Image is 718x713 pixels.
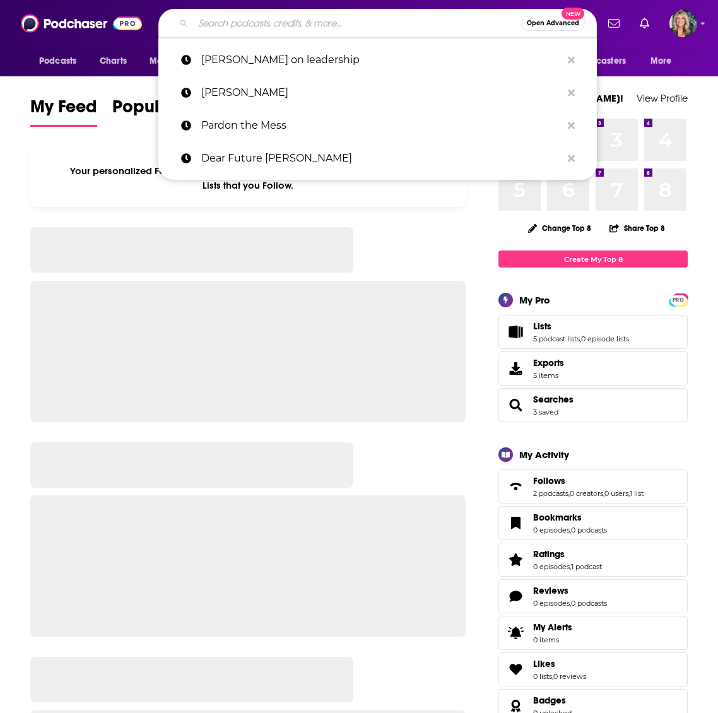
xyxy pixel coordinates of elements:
div: Your personalized Feed is curated based on the Podcasts, Creators, Users, and Lists that you Follow. [30,150,466,207]
span: My Alerts [503,624,528,642]
span: 0 items [533,635,572,644]
div: Search podcasts, credits, & more... [158,9,597,38]
a: 0 podcasts [571,526,607,534]
a: Lists [503,323,528,341]
span: Popular Feed [112,96,220,125]
p: Dear Future Wifey [201,142,562,175]
span: Exports [503,360,528,377]
a: Reviews [533,585,607,596]
span: , [628,489,630,498]
span: Likes [533,658,555,669]
a: 0 episodes [533,526,570,534]
span: PRO [671,295,686,305]
p: Franklin covey on leadership [201,44,562,76]
a: Exports [498,351,688,386]
span: Exports [533,357,564,368]
span: , [603,489,604,498]
a: View Profile [637,92,688,104]
span: Searches [498,388,688,422]
a: Ratings [533,548,602,560]
p: Franklin covey [201,76,562,109]
a: Badges [533,695,572,706]
a: My Alerts [498,616,688,650]
span: , [570,526,571,534]
a: Ratings [503,551,528,569]
span: Follows [533,475,565,486]
div: My Pro [519,294,550,306]
div: My Activity [519,449,569,461]
a: Charts [91,49,134,73]
p: Pardon the Mess [201,109,562,142]
span: , [568,489,570,498]
a: 0 podcasts [571,599,607,608]
button: open menu [557,49,644,73]
span: New [562,8,584,20]
a: 0 episode lists [581,334,629,343]
a: 1 podcast [571,562,602,571]
a: Searches [533,394,574,405]
span: More [650,52,672,70]
span: Lists [533,321,551,332]
span: Follows [498,469,688,504]
span: My Alerts [533,622,572,633]
a: Show notifications dropdown [635,13,654,34]
button: Show profile menu [669,9,697,37]
a: 0 episodes [533,562,570,571]
a: Popular Feed [112,96,220,127]
a: 2 podcasts [533,489,568,498]
span: My Feed [30,96,97,125]
a: 0 lists [533,672,552,681]
a: Bookmarks [533,512,607,523]
span: , [580,334,581,343]
a: Create My Top 8 [498,250,688,268]
a: Show notifications dropdown [603,13,625,34]
a: Dear Future [PERSON_NAME] [158,142,597,175]
span: Charts [100,52,127,70]
span: Bookmarks [498,506,688,540]
a: Searches [503,396,528,414]
input: Search podcasts, credits, & more... [193,13,521,33]
img: User Profile [669,9,697,37]
span: Ratings [533,548,565,560]
span: , [552,672,553,681]
span: Bookmarks [533,512,582,523]
button: Open AdvancedNew [521,16,585,31]
a: 0 episodes [533,599,570,608]
a: Follows [533,475,644,486]
a: 0 reviews [553,672,586,681]
a: PRO [671,295,686,304]
button: open menu [642,49,688,73]
a: Follows [503,478,528,495]
a: Pardon the Mess [158,109,597,142]
span: Badges [533,695,566,706]
button: open menu [30,49,93,73]
a: Likes [533,658,586,669]
span: Reviews [533,585,568,596]
a: 0 users [604,489,628,498]
a: [PERSON_NAME] on leadership [158,44,597,76]
span: Likes [498,652,688,686]
span: Podcasts [39,52,76,70]
a: 0 creators [570,489,603,498]
span: , [570,599,571,608]
a: 1 list [630,489,644,498]
a: 5 podcast lists [533,334,580,343]
span: 5 items [533,371,564,380]
a: Bookmarks [503,514,528,532]
a: Likes [503,661,528,678]
a: Lists [533,321,629,332]
span: Monitoring [150,52,194,70]
button: Share Top 8 [609,216,666,240]
span: Ratings [498,543,688,577]
span: , [570,562,571,571]
span: Logged in as lisa.beech [669,9,697,37]
span: Lists [498,315,688,349]
a: 3 saved [533,408,558,416]
a: My Feed [30,96,97,127]
span: Reviews [498,579,688,613]
img: Podchaser - Follow, Share and Rate Podcasts [21,11,142,35]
